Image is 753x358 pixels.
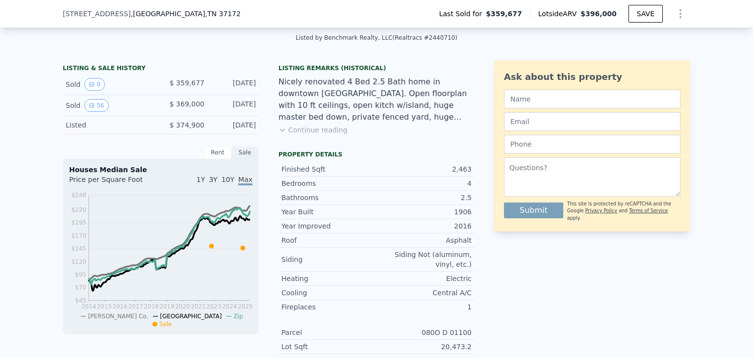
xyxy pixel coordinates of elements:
div: LISTING & SALE HISTORY [63,64,259,74]
input: Phone [504,135,680,153]
span: $359,677 [486,9,522,19]
div: [DATE] [212,99,256,112]
div: Electric [376,274,472,283]
tspan: 2023 [206,303,222,310]
tspan: $248 [71,192,86,199]
span: Zip [233,313,243,320]
tspan: $120 [71,258,86,265]
div: Bedrooms [281,179,376,188]
a: Privacy Policy [585,208,617,213]
tspan: $95 [75,271,86,278]
div: Roof [281,235,376,245]
div: Houses Median Sale [69,165,252,175]
button: Show Options [671,4,690,24]
div: [DATE] [212,78,256,91]
span: $ 359,677 [170,79,204,87]
span: Lotside ARV [538,9,580,19]
span: Sale [159,321,172,328]
div: 2016 [376,221,472,231]
tspan: $195 [71,219,86,226]
div: Sale [231,146,259,159]
span: , [GEOGRAPHIC_DATA] [131,9,241,19]
div: Asphalt [376,235,472,245]
span: 1Y [197,176,205,183]
tspan: 2014 [81,303,97,310]
span: [PERSON_NAME] Co. [88,313,148,320]
div: Rent [204,146,231,159]
button: View historical data [84,99,108,112]
div: 1 [376,302,472,312]
span: , TN 37172 [205,10,240,18]
div: Year Built [281,207,376,217]
tspan: $145 [71,245,86,252]
tspan: $170 [71,232,86,239]
div: 20,473.2 [376,342,472,352]
div: Listed by Benchmark Realty, LLC (Realtracs #2440710) [296,34,457,41]
div: Siding Not (aluminum, vinyl, etc.) [376,250,472,269]
div: Bathrooms [281,193,376,203]
div: Parcel [281,328,376,337]
div: Lot Sqft [281,342,376,352]
span: 10Y [222,176,234,183]
tspan: 2019 [159,303,175,310]
span: $ 374,900 [170,121,204,129]
div: [DATE] [212,120,256,130]
div: Finished Sqft [281,164,376,174]
div: Central A/C [376,288,472,298]
input: Name [504,90,680,108]
span: Last Sold for [439,9,486,19]
div: 2,463 [376,164,472,174]
a: Terms of Service [629,208,668,213]
tspan: 2015 [97,303,112,310]
button: Submit [504,203,563,218]
div: 4 [376,179,472,188]
div: Nicely renovated 4 Bed 2.5 Bath home in downtown [GEOGRAPHIC_DATA]. Open floorplan with 10 ft cei... [278,76,475,123]
span: Max [238,176,252,185]
tspan: $70 [75,284,86,291]
div: Siding [281,255,376,264]
tspan: $45 [75,297,86,304]
div: 2.5 [376,193,472,203]
tspan: 2025 [238,303,253,310]
div: Sold [66,78,153,91]
tspan: 2024 [222,303,237,310]
span: $ 369,000 [170,100,204,108]
tspan: 2016 [113,303,128,310]
div: Property details [278,151,475,158]
div: This site is protected by reCAPTCHA and the Google and apply. [567,201,680,222]
tspan: 2021 [191,303,206,310]
div: Ask about this property [504,70,680,84]
span: $396,000 [580,10,617,18]
div: Year Improved [281,221,376,231]
tspan: 2018 [144,303,159,310]
button: SAVE [628,5,663,23]
button: Continue reading [278,125,348,135]
div: Heating [281,274,376,283]
div: Cooling [281,288,376,298]
tspan: 2020 [175,303,190,310]
tspan: $220 [71,206,86,213]
div: 080O D 01100 [376,328,472,337]
span: [GEOGRAPHIC_DATA] [160,313,222,320]
div: Listing Remarks (Historical) [278,64,475,72]
div: Fireplaces [281,302,376,312]
span: 3Y [209,176,217,183]
div: Sold [66,99,153,112]
input: Email [504,112,680,131]
button: View historical data [84,78,105,91]
div: Listed [66,120,153,130]
div: 1906 [376,207,472,217]
span: [STREET_ADDRESS] [63,9,131,19]
div: Price per Square Foot [69,175,161,190]
tspan: 2017 [128,303,143,310]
